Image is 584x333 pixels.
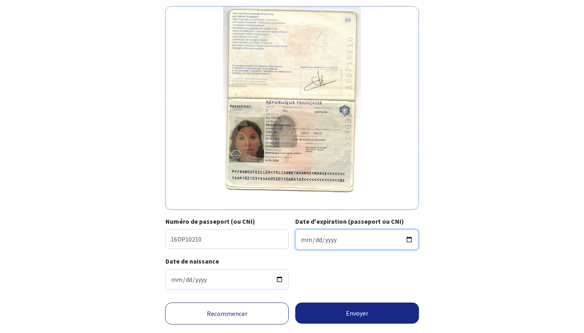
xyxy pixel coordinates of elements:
a: Recommencer [165,303,289,324]
strong: Date de naissance [165,257,219,265]
img: bouteiller-elisabeth.jpeg [223,6,361,210]
button: Envoyer [295,303,419,324]
strong: Numéro de passeport (ou CNI) [165,217,255,225]
strong: Date d'expiration (passeport ou CNI) [295,217,404,225]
